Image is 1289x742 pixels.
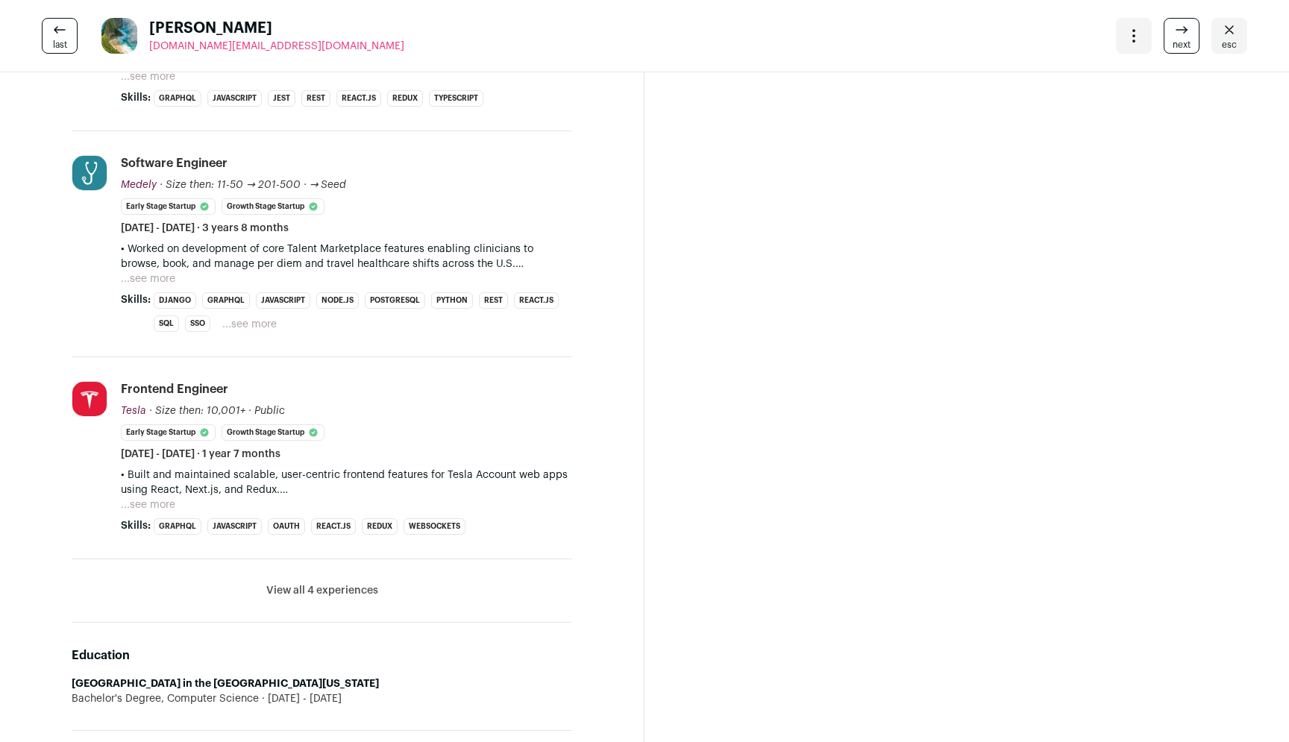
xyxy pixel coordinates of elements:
li: PostgreSQL [365,292,425,309]
button: ...see more [121,69,175,84]
span: Skills: [121,292,151,307]
img: 2efef2a77c57832c739bdd86959a87bc1955adc1135e294d5928bdae2d2d3bd5.jpg [72,382,107,416]
li: Redux [387,90,423,107]
li: Django [154,292,196,309]
button: Open dropdown [1116,18,1152,54]
li: JavaScript [207,90,262,107]
div: Software Engineer [121,155,228,172]
span: [DATE] - [DATE] · 3 years 8 months [121,221,289,236]
span: Skills: [121,90,151,105]
span: · [248,403,251,418]
li: OAuth [268,518,305,535]
a: next [1164,18,1199,54]
img: 30a2e4edb97fc2c9307e96174d6e2b4343abb1681be92a76b2e8e534d830ffad.jpg [101,18,137,54]
li: React.js [336,90,381,107]
span: → Seed [310,180,347,190]
li: Early Stage Startup [121,424,216,441]
span: Public [254,406,285,416]
span: last [53,39,67,51]
p: • Built and maintained scalable, user-centric frontend features for Tesla Account web apps using ... [121,468,572,497]
li: Python [431,292,473,309]
div: Bachelor's Degree, Computer Science [72,691,572,706]
li: GraphQL [202,292,250,309]
p: • Worked on development of core Talent Marketplace features enabling clinicians to browse, book, ... [121,242,572,271]
img: da4ea39ffb5ce699d4c6a7212ff8c8745c33c184df693cb67e982dbd1c5106d9.jpg [72,156,107,190]
button: ...see more [222,317,277,332]
button: ...see more [121,271,175,286]
span: [DATE] - [DATE] [259,691,342,706]
li: JavaScript [256,292,310,309]
li: React.js [514,292,559,309]
span: Tesla [121,406,146,416]
button: View all 4 experiences [266,583,378,598]
span: [DOMAIN_NAME][EMAIL_ADDRESS][DOMAIN_NAME] [149,41,404,51]
li: Growth Stage Startup [222,424,324,441]
span: · [304,177,307,192]
li: Jest [268,90,295,107]
a: last [42,18,78,54]
a: Close [1211,18,1247,54]
li: TypeScript [429,90,483,107]
li: Node.js [316,292,359,309]
div: Frontend Engineer [121,381,228,397]
span: next [1173,39,1191,51]
li: REST [479,292,508,309]
a: [DOMAIN_NAME][EMAIL_ADDRESS][DOMAIN_NAME] [149,39,404,54]
li: Early Stage Startup [121,198,216,215]
button: ...see more [121,497,175,512]
h2: Education [72,647,572,664]
li: WebSockets [404,518,465,535]
li: SQL [154,315,179,332]
li: REST [301,90,330,107]
span: Medely [121,180,157,190]
strong: [GEOGRAPHIC_DATA] in the [GEOGRAPHIC_DATA][US_STATE] [72,679,379,689]
span: [PERSON_NAME] [149,18,404,39]
li: GraphQL [154,90,201,107]
span: [DATE] - [DATE] · 1 year 7 months [121,447,280,462]
li: JavaScript [207,518,262,535]
span: · Size then: 11-50 → 201-500 [160,180,301,190]
li: Redux [362,518,398,535]
span: esc [1222,39,1237,51]
li: Growth Stage Startup [222,198,324,215]
li: SSO [185,315,210,332]
li: GraphQL [154,518,201,535]
span: Skills: [121,518,151,533]
span: · Size then: 10,001+ [149,406,245,416]
li: React.js [311,518,356,535]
